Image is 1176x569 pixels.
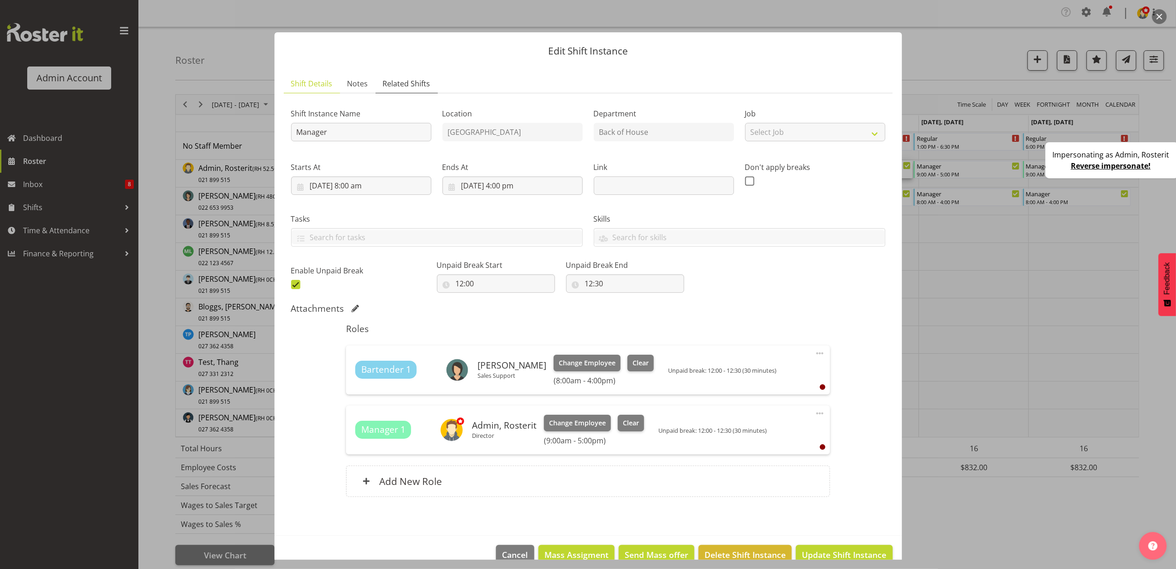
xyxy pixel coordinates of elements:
span: Update Shift Instance [802,549,886,561]
label: Job [745,108,885,119]
p: Sales Support [478,372,546,379]
span: Delete Shift Instance [704,549,786,561]
button: Feedback - Show survey [1158,253,1176,316]
span: Clear [633,358,649,368]
label: Tasks [291,213,583,224]
h6: (8:00am - 4:00pm) [554,376,653,385]
h5: Roles [346,323,830,334]
label: Unpaid Break Start [437,260,555,271]
label: Link [594,162,734,173]
button: Change Employee [554,355,621,371]
span: Manager 1 [361,423,406,436]
p: Impersonating as Admin, Rosterit [1052,149,1169,160]
span: Send Mass offer [625,549,688,561]
label: Location [442,108,583,119]
span: Shift Details [291,78,333,89]
h6: Admin, Rosterit [472,420,537,430]
button: Update Shift Instance [796,545,892,565]
button: Cancel [496,545,534,565]
label: Enable Unpaid Break [291,265,431,276]
h6: (9:00am - 5:00pm) [544,436,644,445]
h6: [PERSON_NAME] [478,360,546,370]
button: Clear [618,415,644,431]
button: Mass Assigment [538,545,615,565]
span: Unpaid break: 12:00 - 12:30 (30 minutes) [669,366,777,375]
span: Related Shifts [383,78,430,89]
span: Change Employee [549,418,606,428]
h6: Add New Role [379,475,442,487]
div: User is clocked out [820,384,825,390]
p: Edit Shift Instance [284,46,893,56]
label: Shift Instance Name [291,108,431,119]
button: Delete Shift Instance [698,545,792,565]
input: Search for tasks [292,230,582,244]
label: Skills [594,213,885,224]
div: User is clocked out [820,444,825,450]
label: Ends At [442,162,583,173]
span: Cancel [502,549,528,561]
span: Bartender 1 [361,363,411,376]
label: Don't apply breaks [745,162,885,173]
img: schwer-carlyab69f7ee6a4be7601e7f81c3b87cd41c.png [446,359,468,381]
span: Feedback [1163,262,1171,295]
input: Search for skills [594,230,885,244]
label: Unpaid Break End [566,260,684,271]
input: Click to select... [437,274,555,293]
span: Notes [347,78,368,89]
span: Change Employee [559,358,615,368]
input: Click to select... [291,176,431,195]
input: Click to select... [442,176,583,195]
p: Director [472,432,537,439]
span: Unpaid break: 12:00 - 12:30 (30 minutes) [659,426,767,435]
button: Change Employee [544,415,611,431]
label: Starts At [291,162,431,173]
button: Send Mass offer [619,545,694,565]
input: Click to select... [566,274,684,293]
a: Reverse impersonate! [1071,161,1151,171]
h5: Attachments [291,303,344,314]
input: Shift Instance Name [291,123,431,141]
button: Clear [627,355,654,371]
label: Department [594,108,734,119]
span: Clear [623,418,639,428]
span: Mass Assigment [544,549,609,561]
img: admin-rosteritf9cbda91fdf824d97c9d6345b1f660ea.png [441,419,463,441]
img: help-xxl-2.png [1148,541,1158,551]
